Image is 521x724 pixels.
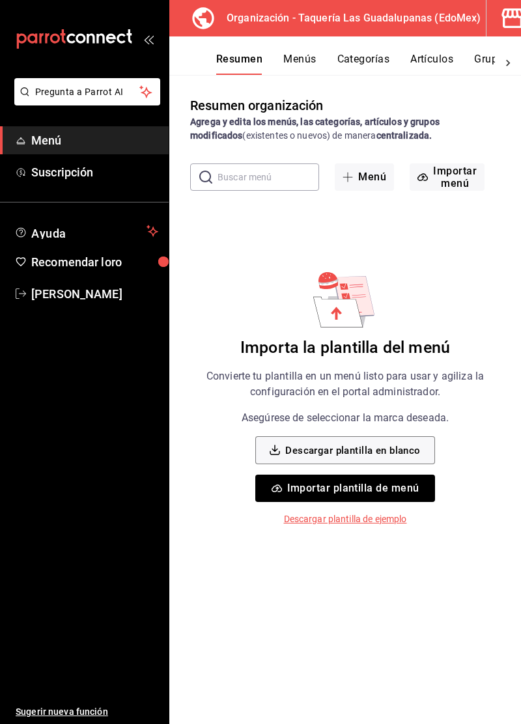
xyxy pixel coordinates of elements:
button: Descargar plantilla en blanco [255,436,434,464]
font: Descargar plantilla de ejemplo [284,514,407,524]
div: pestañas de navegación [216,52,495,75]
font: Pregunta a Parrot AI [35,87,124,97]
font: Artículos [410,53,453,65]
font: Recomendar loro [31,255,122,269]
font: centralizada. [376,130,432,141]
font: Menú [358,171,386,183]
font: Importar plantilla de menú [287,482,419,494]
font: Convierte tu plantilla en un menú listo para usar y agiliza la configuración en el portal adminis... [206,370,484,398]
button: Pregunta a Parrot AI [14,78,160,105]
font: Organización - Taquería Las Guadalupanas (EdoMex) [227,12,481,24]
font: Menú [31,133,62,147]
font: Agrega y edita los menús, las categorías, artículos y grupos modificados [190,117,440,141]
font: (existentes o nuevos) de manera [242,130,376,141]
font: Resumen organización [190,98,324,113]
font: Categorías [337,53,390,65]
font: [PERSON_NAME] [31,287,122,301]
button: abrir_cajón_menú [143,34,154,44]
font: Menús [283,53,316,65]
button: Importar plantilla de menú [255,475,434,502]
input: Buscar menú [218,164,319,190]
button: Menú [335,163,394,191]
button: Importar menú [410,163,485,191]
font: Sugerir nueva función [16,706,108,717]
font: Suscripción [31,165,93,179]
font: Importar menú [433,165,477,189]
font: Descargar plantilla en blanco [285,445,420,456]
font: Ayuda [31,227,66,240]
font: Resumen [216,53,262,65]
font: Asegúrese de seleccionar la marca deseada. [242,411,449,424]
a: Pregunta a Parrot AI [9,94,160,108]
font: Importa la plantilla del menú [240,338,450,357]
